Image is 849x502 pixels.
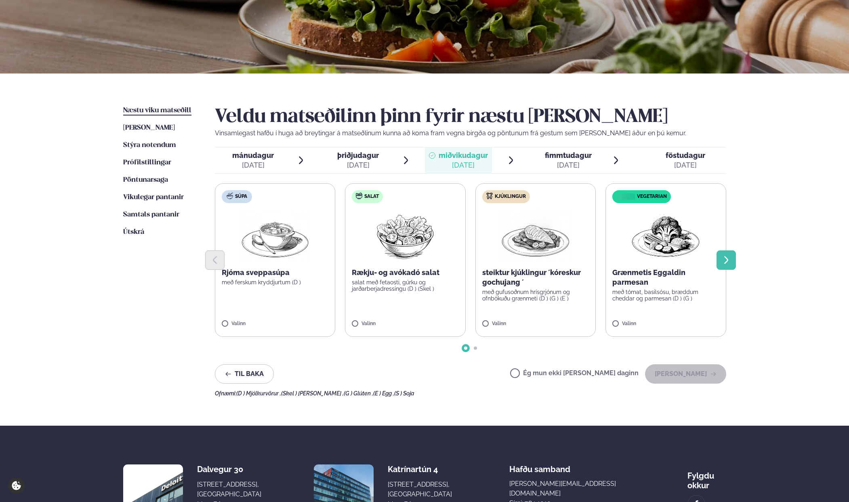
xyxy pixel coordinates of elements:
span: Vegetarian [637,193,667,200]
span: þriðjudagur [337,151,379,160]
p: með gufusoðnum hrísgrjónum og ofnbökuðu grænmeti (D ) (G ) (E ) [482,289,589,302]
div: Katrínartún 4 [388,464,452,474]
img: soup.svg [227,193,233,199]
img: Salad.png [370,210,441,261]
button: Til baka [215,364,274,384]
span: Stýra notendum [123,142,176,149]
button: Previous slide [205,250,225,270]
p: með ferskum kryddjurtum (D ) [222,279,329,286]
a: Cookie settings [8,477,25,494]
img: salad.svg [356,193,362,199]
p: Rjóma sveppasúpa [222,268,329,277]
div: [STREET_ADDRESS], [GEOGRAPHIC_DATA] [388,480,452,499]
span: Pöntunarsaga [123,176,168,183]
span: Go to slide 2 [474,347,477,350]
span: [PERSON_NAME] [123,124,175,131]
span: fimmtudagur [545,151,592,160]
span: (E ) Egg , [373,390,394,397]
span: Go to slide 1 [464,347,467,350]
h2: Veldu matseðilinn þinn fyrir næstu [PERSON_NAME] [215,106,726,128]
span: Súpa [235,193,247,200]
p: með tómat, basilsósu, bræddum cheddar og parmesan (D ) (G ) [612,289,719,302]
span: Samtals pantanir [123,211,179,218]
a: Prófílstillingar [123,158,171,168]
a: Vikulegar pantanir [123,193,184,202]
div: [DATE] [232,160,274,170]
a: Næstu viku matseðill [123,106,191,116]
span: Hafðu samband [509,458,570,474]
button: Next slide [717,250,736,270]
span: Kjúklingur [495,193,526,200]
div: Ofnæmi: [215,390,726,397]
span: (D ) Mjólkurvörur , [236,390,281,397]
button: [PERSON_NAME] [645,364,726,384]
span: (S ) Soja [394,390,414,397]
span: Prófílstillingar [123,159,171,166]
div: Dalvegur 30 [197,464,261,474]
img: Chicken-breast.png [500,210,571,261]
a: Pöntunarsaga [123,175,168,185]
a: Útskrá [123,227,144,237]
div: [DATE] [439,160,488,170]
img: Vegan.png [630,210,701,261]
div: [DATE] [545,160,592,170]
a: [PERSON_NAME][EMAIL_ADDRESS][DOMAIN_NAME] [509,479,630,498]
img: chicken.svg [486,193,493,199]
span: (G ) Glúten , [344,390,373,397]
span: föstudagur [666,151,705,160]
span: mánudagur [232,151,274,160]
div: [DATE] [666,160,705,170]
div: [STREET_ADDRESS], [GEOGRAPHIC_DATA] [197,480,261,499]
p: steiktur kjúklingur ´kóreskur gochujang ´ [482,268,589,287]
div: Fylgdu okkur [687,464,726,490]
span: (Skel ) [PERSON_NAME] , [281,390,344,397]
p: Rækju- og avókadó salat [352,268,459,277]
p: Vinsamlegast hafðu í huga að breytingar á matseðlinum kunna að koma fram vegna birgða og pöntunum... [215,128,726,138]
p: salat með fetaosti, gúrku og jarðarberjadressingu (D ) (Skel ) [352,279,459,292]
a: Samtals pantanir [123,210,179,220]
span: Næstu viku matseðill [123,107,191,114]
span: miðvikudagur [439,151,488,160]
a: [PERSON_NAME] [123,123,175,133]
span: Útskrá [123,229,144,235]
a: Stýra notendum [123,141,176,150]
img: Soup.png [240,210,311,261]
p: Grænmetis Eggaldin parmesan [612,268,719,287]
img: icon [614,193,637,201]
span: Vikulegar pantanir [123,194,184,201]
div: [DATE] [337,160,379,170]
span: Salat [364,193,379,200]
